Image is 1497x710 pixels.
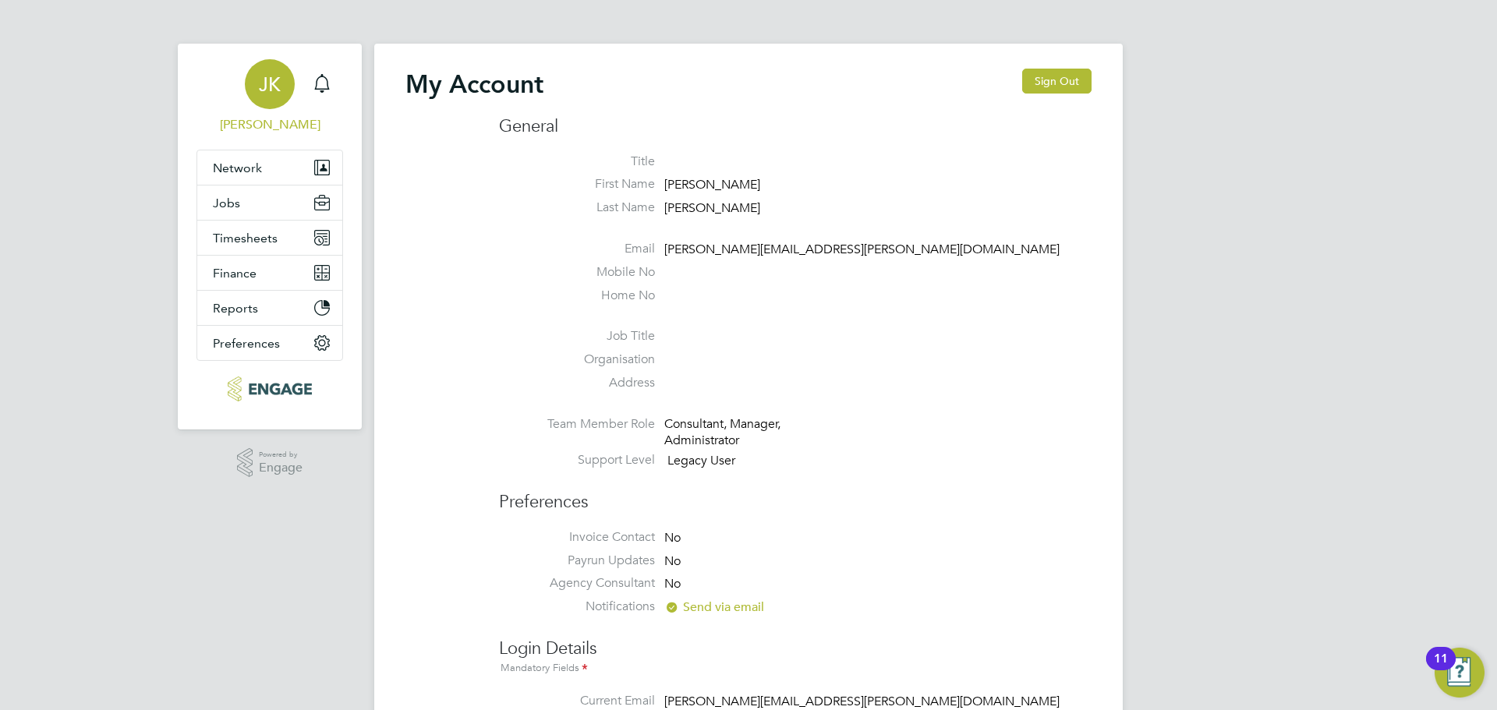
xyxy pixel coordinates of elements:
span: Preferences [213,336,280,351]
span: No [664,530,681,546]
span: Timesheets [213,231,278,245]
label: Agency Consultant [499,575,655,592]
button: Jobs [197,185,342,220]
label: Home No [499,288,655,304]
button: Network [197,150,342,185]
label: Mobile No [499,264,655,281]
label: Organisation [499,351,655,368]
label: Invoice Contact [499,529,655,546]
span: JK [259,74,281,94]
span: Network [213,161,262,175]
h3: Preferences [499,475,1092,514]
nav: Main navigation [178,44,362,429]
h3: General [499,115,1092,138]
label: Address [499,375,655,391]
button: Timesheets [197,221,342,255]
h2: My Account [405,69,543,100]
div: Consultant, Manager, Administrator [664,416,812,449]
label: Last Name [499,200,655,216]
label: Notifications [499,599,655,615]
label: Email [499,241,655,257]
span: [PERSON_NAME][EMAIL_ADDRESS][PERSON_NAME][DOMAIN_NAME] [664,694,1060,709]
button: Sign Out [1022,69,1092,94]
span: Jobs [213,196,240,210]
span: Engage [259,461,303,475]
span: [PERSON_NAME] [664,178,760,193]
label: Current Email [499,693,655,709]
a: Go to home page [196,376,343,401]
label: Team Member Role [499,416,655,433]
h3: Login Details [499,622,1092,677]
span: No [664,577,681,592]
span: Finance [213,266,257,281]
label: Payrun Updates [499,553,655,569]
label: Title [499,154,655,170]
label: Support Level [499,452,655,468]
label: First Name [499,176,655,193]
span: Legacy User [667,454,735,469]
span: [PERSON_NAME][EMAIL_ADDRESS][PERSON_NAME][DOMAIN_NAME] [664,242,1060,257]
a: Powered byEngage [237,448,303,478]
div: 11 [1434,659,1448,679]
span: No [664,553,681,569]
div: Mandatory Fields [499,660,1092,677]
label: Job Title [499,328,655,344]
span: Joel Kinsella [196,115,343,134]
button: Preferences [197,326,342,360]
button: Reports [197,291,342,325]
span: [PERSON_NAME] [664,200,760,216]
a: JK[PERSON_NAME] [196,59,343,134]
span: Send via email [664,599,764,615]
img: henry-blue-logo-retina.png [228,376,311,401]
button: Open Resource Center, 11 new notifications [1435,648,1485,698]
span: Powered by [259,448,303,461]
button: Finance [197,256,342,290]
span: Reports [213,301,258,316]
